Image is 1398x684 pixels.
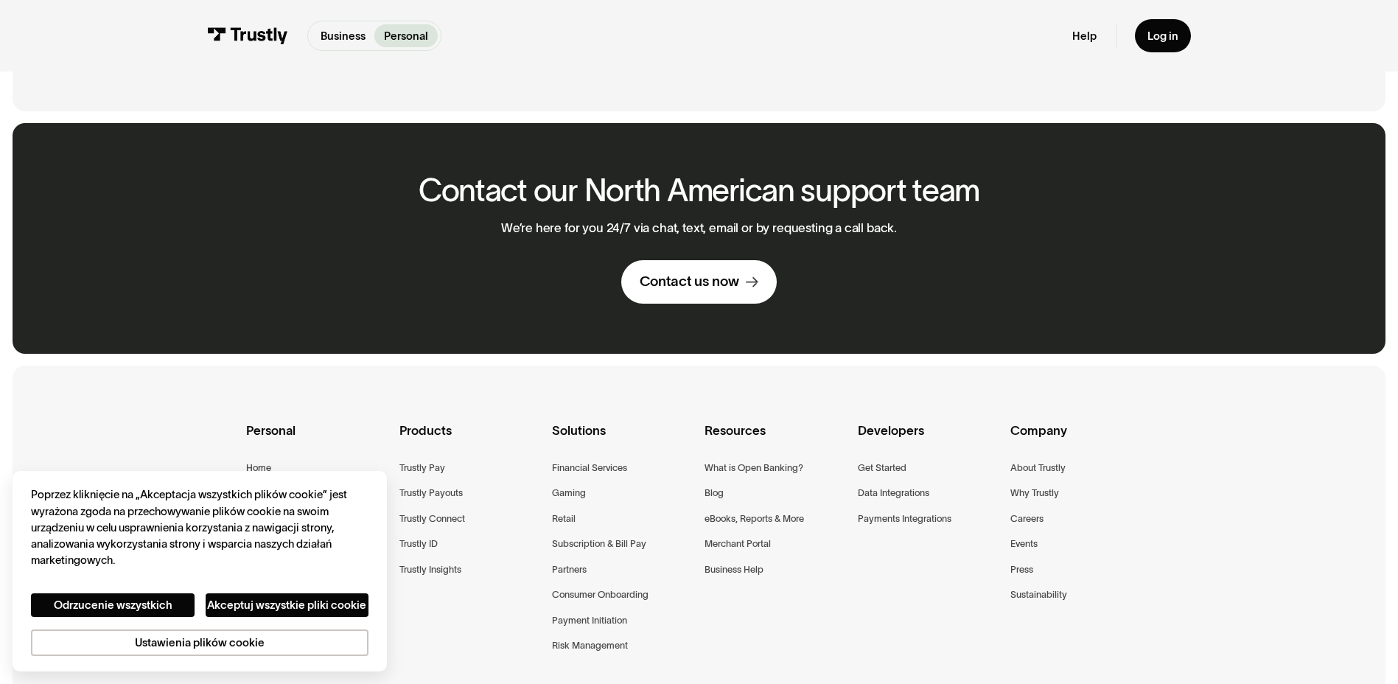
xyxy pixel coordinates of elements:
a: Financial Services [552,460,627,476]
a: Get Started [858,460,906,476]
a: Business [311,24,374,47]
a: Home [246,460,271,476]
img: Trustly Logo [207,27,288,44]
p: Business [321,28,366,44]
p: We’re here for you 24/7 via chat, text, email or by requesting a call back. [501,220,897,235]
h2: Contact our North American support team [419,173,979,208]
a: Careers [1010,511,1044,527]
a: Merchant Portal [705,536,771,552]
p: Personal [384,28,428,44]
a: What is Open Banking? [705,460,803,476]
p: I understand how important this is, and I want to ensure we resolve it as quickly as possible. Le... [22,25,571,49]
a: Trustly ID [399,536,438,552]
button: Akceptuj wszystkie pliki cookie [206,593,368,617]
a: Sustainability [1010,587,1067,603]
button: Odrzucenie wszystkich [31,593,194,617]
a: Consumer Onboarding [552,587,649,603]
a: Why Trustly [1010,485,1059,501]
img: Maven AGI Logo [537,189,581,201]
a: Trustly Pay [399,460,445,476]
a: Gaming [552,485,586,501]
a: Trustly Insights [399,562,461,578]
a: eBooks, Reports & More [705,511,804,527]
a: Trustly Payouts [399,485,463,501]
input: Question box [12,144,581,181]
p: If you are a Consumer, please . If you are a Merchant, please . [22,60,571,83]
div: Developers [858,421,999,460]
span: Powered by [481,189,534,201]
a: Personal [374,24,437,47]
a: Payments Integrations [858,511,951,527]
div: Poprzez kliknięcie na „Akceptacja wszystkich plików cookie” jest wyrażona zgoda na przechowywanie... [31,486,368,568]
a: click here to submit a request [151,60,281,71]
button: Submit question [546,150,570,174]
div: prywatność [31,486,368,656]
a: Subscription & Bill Pay [552,536,646,552]
a: Help [1072,29,1097,43]
div: Company [1010,421,1152,460]
a: Business Help [705,562,763,578]
div: Log in [1147,29,1178,43]
button: Ustawienia plików cookie [31,629,368,656]
a: click here to submit a request [147,71,277,83]
a: Trustly Connect [399,511,465,527]
div: Solutions [552,421,693,460]
a: Payment Initiation [552,613,627,629]
a: Risk Management [552,638,628,654]
a: Blog [705,485,724,501]
div: Personal [246,421,387,460]
a: Press [1010,562,1033,578]
div: Products [399,421,541,460]
a: Events [1010,536,1038,552]
a: Log in [1135,19,1191,52]
a: Data Integrations [858,485,929,501]
a: About Trustly [1010,460,1066,476]
a: Contact us now [621,260,777,304]
div: Resources [705,421,846,460]
div: Cookie banner [13,471,388,671]
a: Partners [552,562,587,578]
a: Retail [552,511,576,527]
div: Contact us now [640,273,739,291]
